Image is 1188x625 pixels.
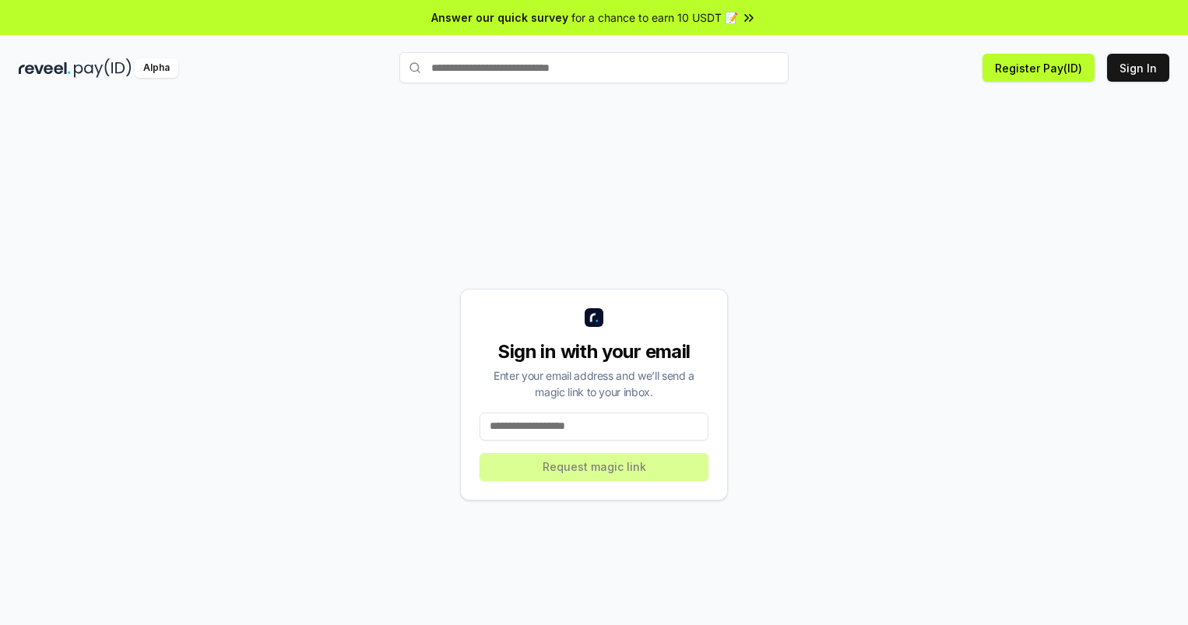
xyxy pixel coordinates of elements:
div: Enter your email address and we’ll send a magic link to your inbox. [480,367,708,400]
span: for a chance to earn 10 USDT 📝 [571,9,738,26]
div: Sign in with your email [480,339,708,364]
div: Alpha [135,58,178,78]
button: Sign In [1107,54,1169,82]
img: logo_small [585,308,603,327]
button: Register Pay(ID) [982,54,1095,82]
span: Answer our quick survey [431,9,568,26]
img: reveel_dark [19,58,71,78]
img: pay_id [74,58,132,78]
